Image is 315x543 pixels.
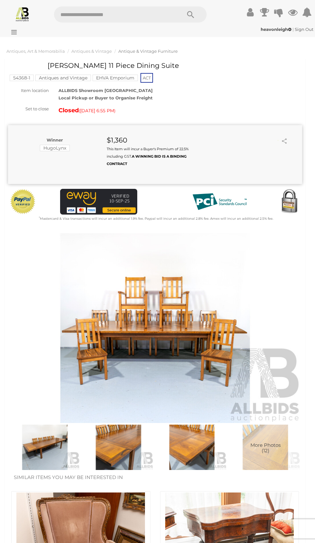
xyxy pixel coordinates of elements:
img: Allbids.com.au [15,6,30,22]
img: Jimmy Possum 11 Piece Dining Suite [230,425,301,470]
img: Official PayPal Seal [10,189,36,215]
a: Antiques & Vintage [71,49,112,54]
img: Jimmy Possum 11 Piece Dining Suite [157,425,227,470]
img: Jimmy Possum 11 Piece Dining Suite [8,233,302,423]
span: | [292,27,294,32]
mark: EHVA Emporium [93,75,138,81]
strong: Closed [59,107,79,114]
a: EHVA Emporium [93,75,138,80]
strong: Local Pickup or Buyer to Organise Freight [59,95,153,100]
span: ( ) [79,108,115,113]
h1: [PERSON_NAME] 11 Piece Dining Suite [11,62,228,69]
small: This Item will incur a Buyer's Premium of 22.5% including GST. [107,147,189,166]
strong: ALLBIDS Showroom [GEOGRAPHIC_DATA] [59,88,153,93]
mark: Antiques and Vintage [35,75,91,81]
a: Sign Out [295,27,313,32]
img: Jimmy Possum 11 Piece Dining Suite [10,425,80,470]
h2: Similar items you may be interested in [14,475,296,480]
img: Jimmy Possum 11 Piece Dining Suite [83,425,154,470]
small: Mastercard & Visa transactions will incur an additional 1.9% fee. Paypal will incur an additional... [39,216,273,221]
span: More Photos (12) [250,443,281,453]
mark: 54368-1 [10,75,34,81]
mark: HugoLynx [40,145,70,151]
button: Search [175,6,207,23]
span: [DATE] 6:55 PM [80,108,114,114]
a: Antiques and Vintage [35,75,91,80]
strong: $1,360 [107,136,127,144]
img: PCI DSS compliant [187,189,252,215]
img: Secured by Rapid SSL [276,189,302,215]
a: More Photos(12) [230,425,301,470]
span: ACT [140,73,153,83]
a: Antique & Vintage Furniture [118,49,178,54]
li: Unwatch this item [272,137,279,143]
a: 54368-1 [10,75,34,80]
a: Antiques, Art & Memorabilia [6,49,65,54]
b: Winner [47,137,63,143]
div: Set to close [3,105,54,113]
a: heavonleigh [261,27,292,32]
b: A WINNING BID IS A BINDING CONTRACT [107,154,186,166]
div: Item location [3,87,54,94]
img: eWAY Payment Gateway [60,189,137,215]
strong: heavonleigh [261,27,292,32]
